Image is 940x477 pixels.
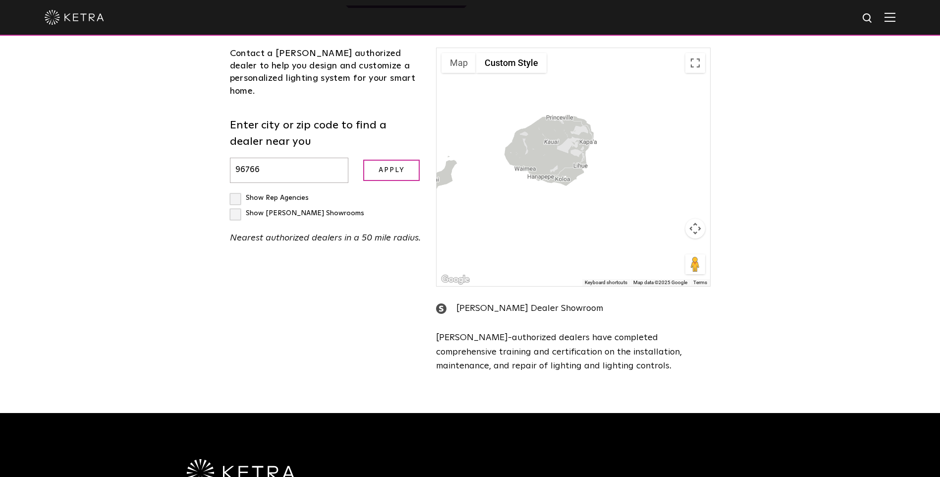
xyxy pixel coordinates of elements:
label: Show [PERSON_NAME] Showrooms [230,210,364,217]
button: Custom Style [476,53,547,73]
button: Map camera controls [685,219,705,238]
button: Show street map [442,53,476,73]
img: search icon [862,12,874,25]
button: Drag Pegman onto the map to open Street View [685,254,705,274]
button: Toggle fullscreen view [685,53,705,73]
div: [PERSON_NAME] Dealer Showroom [436,301,710,316]
label: Show Rep Agencies [230,194,309,201]
div: Contact a [PERSON_NAME] authorized dealer to help you design and customize a personalized lightin... [230,48,422,98]
a: Open this area in Google Maps (opens a new window) [439,273,472,286]
button: Keyboard shortcuts [585,279,627,286]
span: Map data ©2025 Google [633,280,687,285]
p: Nearest authorized dealers in a 50 mile radius. [230,231,422,245]
img: ketra-logo-2019-white [45,10,104,25]
img: Hamburger%20Nav.svg [885,12,895,22]
input: Apply [363,160,420,181]
p: [PERSON_NAME]-authorized dealers have completed comprehensive training and certification on the i... [436,331,710,373]
input: Enter city or zip code [230,158,349,183]
a: Terms [693,280,707,285]
img: Google [439,273,472,286]
label: Enter city or zip code to find a dealer near you [230,118,422,150]
img: showroom_icon.png [436,303,446,314]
